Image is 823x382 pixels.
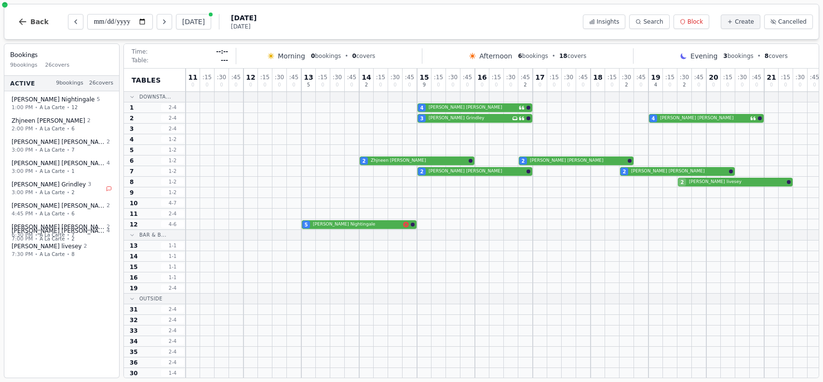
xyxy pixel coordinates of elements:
span: 2 - 4 [161,114,184,122]
span: 3:00 PM [12,146,33,154]
span: 4 [107,159,110,168]
span: 0 [481,83,484,87]
button: [PERSON_NAME] Grindley33:00 PM•A La Carte•2 [6,177,117,200]
span: 9 [423,83,426,87]
span: : 30 [564,74,573,80]
span: bookings [311,52,341,60]
span: 1 - 4 [161,369,184,377]
span: : 15 [607,74,617,80]
span: 2 [130,114,134,122]
span: Active [10,79,35,87]
button: [DATE] [176,14,211,29]
button: Previous day [68,14,83,29]
span: 0 [437,83,440,87]
span: 2 - 4 [161,348,184,355]
span: 1 - 2 [161,178,184,185]
span: 17 [535,74,544,81]
span: : 30 [622,74,631,80]
span: 36 [130,359,138,367]
span: [PERSON_NAME] Grindley [429,115,510,122]
span: 1 - 1 [161,263,184,270]
span: 2 [683,83,686,87]
span: 3 [420,115,424,122]
button: Next day [157,14,172,29]
span: 0 [336,83,338,87]
span: 4:45 PM [12,210,33,218]
span: 2 - 4 [161,306,184,313]
span: Insights [597,18,620,26]
svg: Customer message [519,115,525,121]
span: 14 [362,74,371,81]
span: 2 [625,83,628,87]
span: : 15 [202,74,212,80]
span: 31 [130,306,138,313]
span: 1 - 2 [161,189,184,196]
span: 32 [130,316,138,324]
span: • [67,168,69,175]
span: : 30 [217,74,226,80]
span: 1:00 PM [12,103,33,112]
span: • [757,52,761,60]
span: 2 - 4 [161,316,184,324]
span: 3 [130,125,134,133]
span: covers [559,52,586,60]
span: Zhjneen [PERSON_NAME] [371,157,467,164]
span: Tables [132,75,161,85]
span: 0 [379,83,382,87]
span: 5 [305,221,308,228]
span: • [67,125,69,132]
span: 6 [71,125,74,132]
span: 2 - 4 [161,359,184,366]
button: [PERSON_NAME] livesey27:30 PM•A La Carte•8 [6,239,117,262]
span: • [67,104,69,111]
button: [PERSON_NAME] [PERSON_NAME]24:45 PM•A La Carte•6 [6,198,117,221]
span: 0 [321,83,324,87]
span: Outside [139,295,162,302]
span: 15 [419,74,429,81]
span: 1 - 2 [161,157,184,164]
span: : 30 [391,74,400,80]
span: 2:00 PM [12,125,33,133]
span: 14 [130,253,138,260]
span: 2 [365,83,368,87]
span: A La Carte [40,189,65,196]
span: 2 [83,242,87,251]
span: 18 [593,74,602,81]
span: 2 [107,202,110,210]
span: 0 [668,83,671,87]
span: : 45 [289,74,298,80]
span: 0 [352,53,356,59]
span: 19 [130,284,138,292]
span: bookings [723,52,753,60]
span: Evening [690,51,717,61]
span: 2 [107,138,110,146]
span: 2 [87,117,91,125]
span: [PERSON_NAME] livesey [12,242,81,250]
span: 5 [307,83,310,87]
span: 16 [477,74,486,81]
span: 0 [393,83,396,87]
span: • [35,104,38,111]
span: 10 [130,199,138,207]
span: 1 - 1 [161,274,184,281]
button: Insights [583,14,626,29]
span: Time: [132,48,148,56]
span: : 30 [796,74,805,80]
button: Block [674,14,709,29]
span: 0 [553,83,555,87]
span: 16 [130,274,138,282]
span: 1 [130,104,134,112]
span: A La Carte [40,104,65,111]
span: 0 [191,83,194,87]
span: : 45 [694,74,703,80]
button: [PERSON_NAME] [PERSON_NAME]23:00 PM•A La Carte•7 [6,135,117,157]
span: [PERSON_NAME] Nightingale [12,96,94,103]
span: 0 [451,83,454,87]
span: 2 [522,157,525,165]
span: • [345,52,348,60]
button: [PERSON_NAME] [PERSON_NAME]47:00 PM•A La Carte•2 [6,224,117,246]
span: 13 [130,242,138,250]
span: : 45 [405,74,414,80]
span: 0 [581,83,584,87]
span: Table: [132,57,148,64]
